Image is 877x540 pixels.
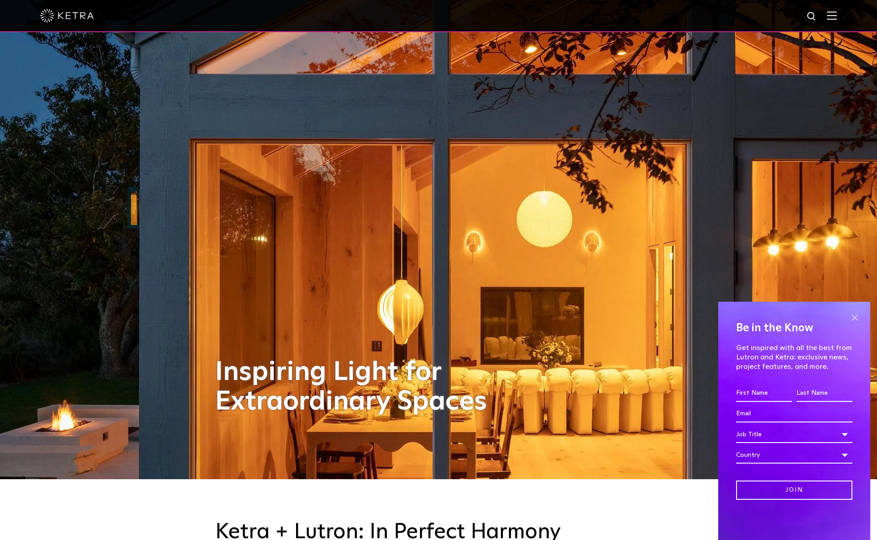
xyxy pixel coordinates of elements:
input: Join [736,481,852,500]
h4: Be in the Know [736,320,852,337]
p: Get inspired with all the best from Lutron and Ketra: exclusive news, project features, and more. [736,343,852,371]
input: First Name [736,385,792,402]
input: Email [736,405,852,422]
h1: Inspiring Light for Extraordinary Spaces [215,358,506,417]
img: search icon [806,11,818,22]
img: Hamburger%20Nav.svg [827,11,837,20]
div: Job Title [736,426,852,443]
input: Last Name [797,385,852,402]
img: ketra-logo-2019-white [40,9,94,22]
div: Country [736,447,852,464]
